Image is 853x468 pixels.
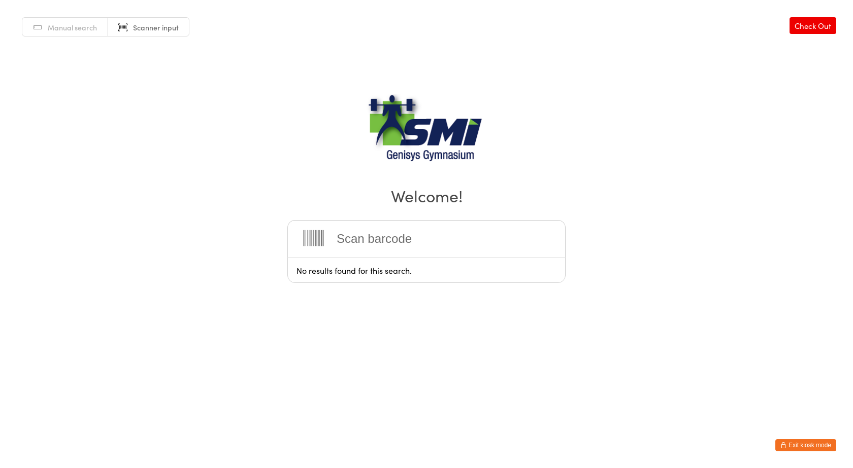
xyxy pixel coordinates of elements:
[48,22,97,32] span: Manual search
[790,17,836,34] a: Check Out
[287,258,566,283] div: No results found for this search.
[10,184,843,207] h2: Welcome!
[133,22,179,32] span: Scanner input
[775,439,836,451] button: Exit kiosk mode
[363,94,490,170] img: Genisys Gym
[287,220,566,258] input: Scan barcode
